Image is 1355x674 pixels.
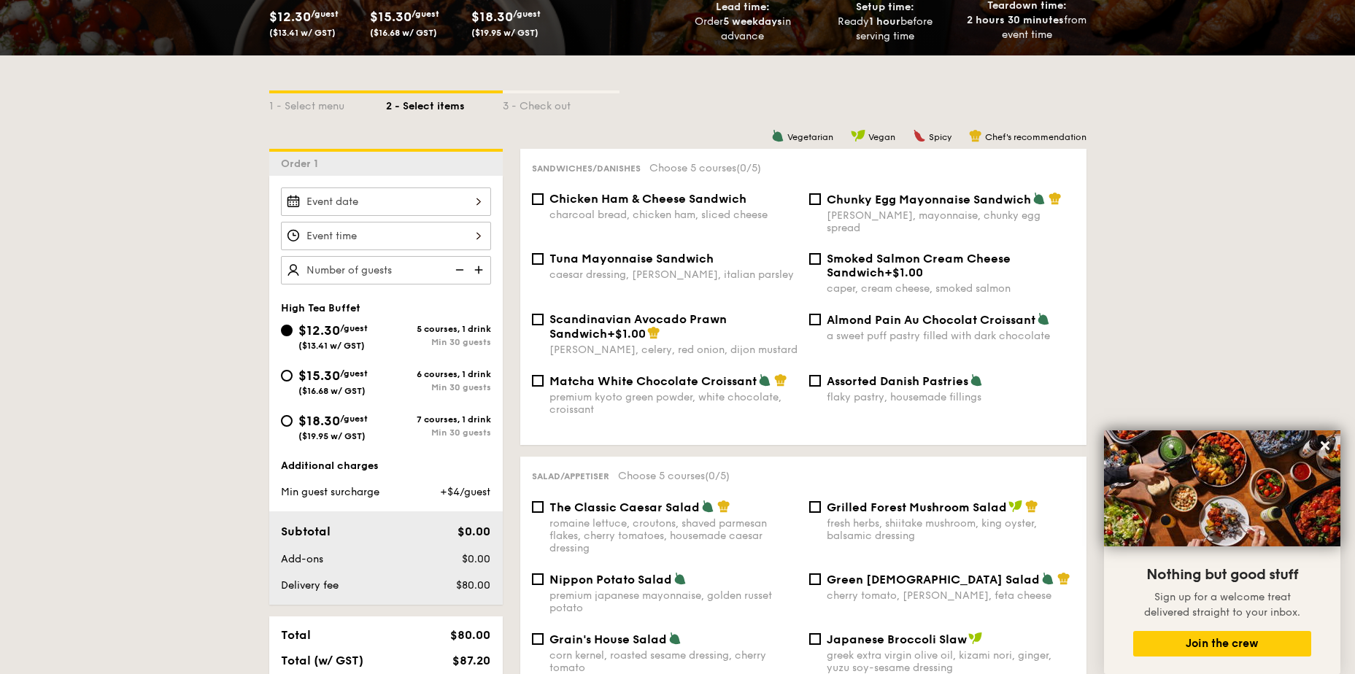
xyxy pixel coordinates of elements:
[281,579,339,592] span: Delivery fee
[1049,192,1062,205] img: icon-chef-hat.a58ddaea.svg
[809,314,821,325] input: Almond Pain Au Chocolat Croissanta sweet puff pastry filled with dark chocolate
[809,253,821,265] input: Smoked Salmon Cream Cheese Sandwich+$1.00caper, cream cheese, smoked salmon
[298,368,340,384] span: $15.30
[281,524,331,538] span: Subtotal
[758,373,771,387] img: icon-vegetarian.fe4039eb.svg
[929,132,951,142] span: Spicy
[549,391,798,416] div: premium kyoto green powder, white chocolate, croissant
[705,470,730,482] span: (0/5)
[851,129,865,142] img: icon-vegan.f8ff3823.svg
[827,282,1075,295] div: caper, cream cheese, smoked salmon
[549,268,798,281] div: caesar dressing, [PERSON_NAME], italian parsley
[827,517,1075,542] div: fresh herbs, shiitake mushroom, king oyster, balsamic dressing
[968,632,983,645] img: icon-vegan.f8ff3823.svg
[1025,500,1038,513] img: icon-chef-hat.a58ddaea.svg
[717,500,730,513] img: icon-chef-hat.a58ddaea.svg
[549,192,746,206] span: Chicken Ham & Cheese Sandwich
[532,633,544,645] input: Grain's House Saladcorn kernel, roasted sesame dressing, cherry tomato
[532,314,544,325] input: Scandinavian Avocado Prawn Sandwich+$1.00[PERSON_NAME], celery, red onion, dijon mustard
[1313,434,1337,457] button: Close
[827,573,1040,586] span: Green [DEMOGRAPHIC_DATA] Salad
[1133,631,1311,656] button: Join the crew
[827,374,968,388] span: Assorted Danish Pastries
[532,471,609,481] span: Salad/Appetiser
[1041,572,1054,585] img: icon-vegetarian.fe4039eb.svg
[386,93,503,114] div: 2 - Select items
[549,573,672,586] span: Nippon Potato Salad
[827,391,1075,403] div: flaky pastry, housemade fillings
[1146,566,1298,584] span: Nothing but good stuff
[647,326,660,339] img: icon-chef-hat.a58ddaea.svg
[386,369,491,379] div: 6 courses, 1 drink
[340,323,368,333] span: /guest
[668,632,682,645] img: icon-vegetarian.fe4039eb.svg
[969,129,982,142] img: icon-chef-hat.a58ddaea.svg
[1008,500,1023,513] img: icon-vegan.f8ff3823.svg
[1144,591,1300,619] span: Sign up for a welcome treat delivered straight to your inbox.
[386,382,491,392] div: Min 30 guests
[281,158,324,170] span: Order 1
[549,500,700,514] span: The Classic Caesar Salad
[809,573,821,585] input: Green [DEMOGRAPHIC_DATA] Saladcherry tomato, [PERSON_NAME], feta cheese
[532,193,544,205] input: Chicken Ham & Cheese Sandwichcharcoal bread, chicken ham, sliced cheese
[827,500,1007,514] span: Grilled Forest Mushroom Salad
[827,209,1075,234] div: [PERSON_NAME], mayonnaise, chunky egg spread
[618,470,730,482] span: Choose 5 courses
[370,28,437,38] span: ($16.68 w/ GST)
[281,325,293,336] input: $12.30/guest($13.41 w/ GST)5 courses, 1 drinkMin 30 guests
[386,414,491,425] div: 7 courses, 1 drink
[452,654,490,667] span: $87.20
[701,500,714,513] img: icon-vegetarian.fe4039eb.svg
[532,501,544,513] input: The Classic Caesar Saladromaine lettuce, croutons, shaved parmesan flakes, cherry tomatoes, house...
[827,632,967,646] span: Japanese Broccoli Slaw
[678,15,808,44] div: Order in advance
[809,193,821,205] input: Chunky Egg Mayonnaise Sandwich[PERSON_NAME], mayonnaise, chunky egg spread
[281,553,323,565] span: Add-ons
[787,132,833,142] span: Vegetarian
[771,129,784,142] img: icon-vegetarian.fe4039eb.svg
[1057,572,1070,585] img: icon-chef-hat.a58ddaea.svg
[281,222,491,250] input: Event time
[985,132,1086,142] span: Chef's recommendation
[809,375,821,387] input: Assorted Danish Pastriesflaky pastry, housemade fillings
[827,330,1075,342] div: a sweet puff pastry filled with dark chocolate
[503,93,619,114] div: 3 - Check out
[774,373,787,387] img: icon-chef-hat.a58ddaea.svg
[513,9,541,19] span: /guest
[673,572,687,585] img: icon-vegetarian.fe4039eb.svg
[532,375,544,387] input: Matcha White Chocolate Croissantpremium kyoto green powder, white chocolate, croissant
[549,344,798,356] div: [PERSON_NAME], celery, red onion, dijon mustard
[386,337,491,347] div: Min 30 guests
[532,163,641,174] span: Sandwiches/Danishes
[281,256,491,284] input: Number of guests
[298,431,366,441] span: ($19.95 w/ GST)
[281,370,293,381] input: $15.30/guest($16.68 w/ GST)6 courses, 1 drinkMin 30 guests
[412,9,439,19] span: /guest
[827,589,1075,602] div: cherry tomato, [PERSON_NAME], feta cheese
[869,15,900,28] strong: 1 hour
[386,427,491,438] div: Min 30 guests
[298,341,365,351] span: ($13.41 w/ GST)
[269,28,336,38] span: ($13.41 w/ GST)
[281,628,311,642] span: Total
[607,327,646,341] span: +$1.00
[471,28,538,38] span: ($19.95 w/ GST)
[549,517,798,554] div: romaine lettuce, croutons, shaved parmesan flakes, cherry tomatoes, housemade caesar dressing
[340,414,368,424] span: /guest
[281,415,293,427] input: $18.30/guest($19.95 w/ GST)7 courses, 1 drinkMin 30 guests
[1104,430,1340,546] img: DSC07876-Edit02-Large.jpeg
[649,162,761,174] span: Choose 5 courses
[827,649,1075,674] div: greek extra virgin olive oil, kizami nori, ginger, yuzu soy-sesame dressing
[281,187,491,216] input: Event date
[549,632,667,646] span: Grain's House Salad
[549,649,798,674] div: corn kernel, roasted sesame dressing, cherry tomato
[281,486,379,498] span: Min guest surcharge
[1037,312,1050,325] img: icon-vegetarian.fe4039eb.svg
[962,13,1092,42] div: from event time
[311,9,339,19] span: /guest
[269,9,311,25] span: $12.30
[868,132,895,142] span: Vegan
[970,373,983,387] img: icon-vegetarian.fe4039eb.svg
[827,313,1035,327] span: Almond Pain Au Chocolat Croissant
[340,368,368,379] span: /guest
